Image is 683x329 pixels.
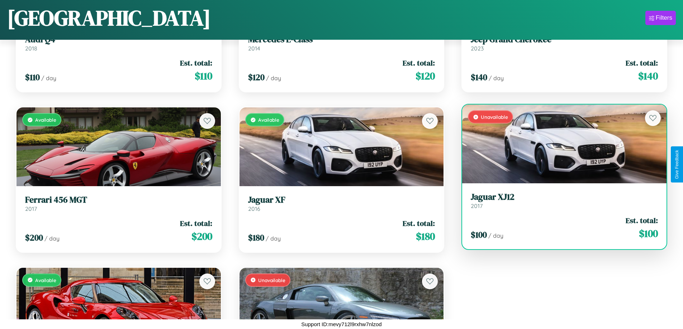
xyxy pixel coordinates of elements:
[471,192,658,209] a: Jaguar XJ122017
[416,69,435,83] span: $ 120
[639,226,658,241] span: $ 100
[301,319,381,329] p: Support ID: mevy712l9rxhw7nlzod
[645,11,676,25] button: Filters
[481,114,508,120] span: Unavailable
[25,34,212,45] h3: Audi Q4
[25,45,37,52] span: 2018
[180,58,212,68] span: Est. total:
[248,205,260,212] span: 2016
[471,192,658,202] h3: Jaguar XJ12
[403,218,435,228] span: Est. total:
[471,34,658,45] h3: Jeep Grand Cherokee
[471,71,487,83] span: $ 140
[44,235,60,242] span: / day
[471,45,484,52] span: 2023
[626,215,658,226] span: Est. total:
[25,71,40,83] span: $ 110
[248,34,435,52] a: Mercedes E-Class2014
[25,232,43,243] span: $ 200
[25,195,212,205] h3: Ferrari 456 MGT
[35,117,56,123] span: Available
[191,229,212,243] span: $ 200
[471,34,658,52] a: Jeep Grand Cherokee2023
[258,117,279,123] span: Available
[638,69,658,83] span: $ 140
[7,3,211,33] h1: [GEOGRAPHIC_DATA]
[403,58,435,68] span: Est. total:
[266,235,281,242] span: / day
[180,218,212,228] span: Est. total:
[248,45,260,52] span: 2014
[488,232,503,239] span: / day
[626,58,658,68] span: Est. total:
[25,205,37,212] span: 2017
[248,34,435,45] h3: Mercedes E-Class
[471,202,483,209] span: 2017
[35,277,56,283] span: Available
[25,34,212,52] a: Audi Q42018
[248,195,435,205] h3: Jaguar XF
[656,14,672,21] div: Filters
[258,277,285,283] span: Unavailable
[416,229,435,243] span: $ 180
[471,229,487,241] span: $ 100
[674,150,679,179] div: Give Feedback
[25,195,212,212] a: Ferrari 456 MGT2017
[248,232,264,243] span: $ 180
[195,69,212,83] span: $ 110
[248,195,435,212] a: Jaguar XF2016
[41,74,56,82] span: / day
[266,74,281,82] span: / day
[248,71,265,83] span: $ 120
[489,74,504,82] span: / day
